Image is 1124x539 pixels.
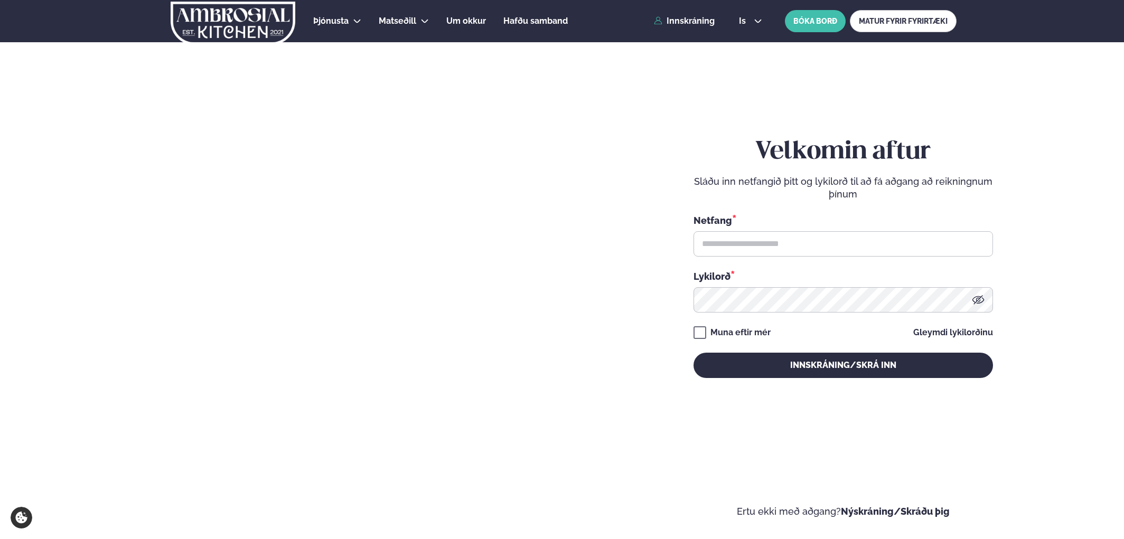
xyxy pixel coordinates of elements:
[313,15,349,27] a: Þjónusta
[170,2,296,45] img: logo
[694,175,993,201] p: Sláðu inn netfangið þitt og lykilorð til að fá aðgang að reikningnum þínum
[913,328,993,337] a: Gleymdi lykilorðinu
[841,506,950,517] a: Nýskráning/Skráðu þig
[32,349,251,438] h2: Velkomin á Ambrosial kitchen!
[503,15,568,27] a: Hafðu samband
[694,137,993,167] h2: Velkomin aftur
[694,269,993,283] div: Lykilorð
[446,16,486,26] span: Um okkur
[730,17,770,25] button: is
[739,17,749,25] span: is
[503,16,568,26] span: Hafðu samband
[694,353,993,378] button: Innskráning/Skrá inn
[379,15,416,27] a: Matseðill
[594,505,1092,518] p: Ertu ekki með aðgang?
[785,10,846,32] button: BÓKA BORÐ
[11,507,32,528] a: Cookie settings
[446,15,486,27] a: Um okkur
[694,213,993,227] div: Netfang
[654,16,715,26] a: Innskráning
[850,10,957,32] a: MATUR FYRIR FYRIRTÆKI
[313,16,349,26] span: Þjónusta
[379,16,416,26] span: Matseðill
[32,450,251,476] p: Ef eitthvað sameinar fólk, þá er [PERSON_NAME] matarferðalag.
